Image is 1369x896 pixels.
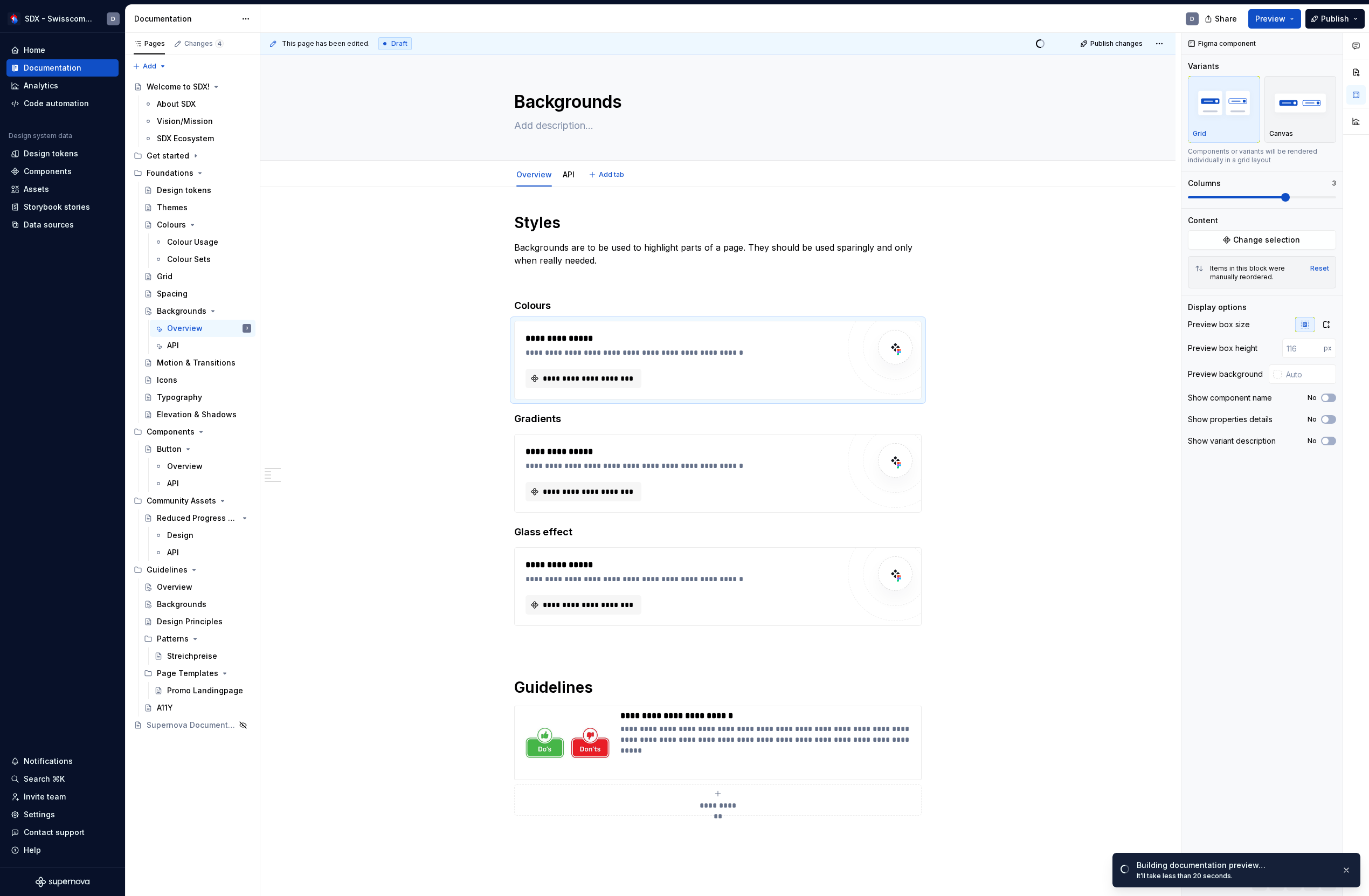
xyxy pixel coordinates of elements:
label: No [1308,415,1317,424]
div: Supernova Documentation [147,720,236,730]
div: Data sources [24,219,74,230]
div: Contact support [24,827,85,838]
button: SDX - Swisscom Digital ExperienceD [2,7,123,30]
div: Code automation [24,98,89,109]
div: Backgrounds [157,306,206,316]
p: Backgrounds are to be used to highlight parts of a page. They should be used sparingly and only w... [514,241,922,267]
button: Share [1199,9,1244,29]
span: This page has been edited. [282,39,370,48]
div: Guidelines [147,564,188,575]
div: About SDX [157,99,196,109]
a: Colour Sets [150,251,255,268]
a: Backgrounds [140,596,255,613]
div: Invite team [24,791,66,802]
a: Design Principles [140,613,255,630]
div: Components [24,166,72,177]
a: Icons [140,371,255,389]
div: Get started [147,150,189,161]
div: Show variant description [1188,436,1276,446]
div: Settings [24,809,55,820]
div: Colour Usage [167,237,218,247]
a: Components [6,163,119,180]
a: API [563,170,575,179]
button: placeholderGrid [1188,76,1260,143]
a: Supernova Documentation [129,716,255,734]
div: Welcome to SDX! [147,81,210,92]
div: Show properties details [1188,414,1273,425]
a: Invite team [6,788,119,805]
div: Spacing [157,288,188,299]
span: 4 [215,39,224,48]
div: Colour Sets [167,254,211,265]
div: API [167,547,179,558]
div: Design tokens [24,148,78,159]
div: API [558,163,579,185]
div: Overview [167,461,203,472]
a: Overview [150,458,255,475]
button: Reset [1310,264,1329,273]
div: Design tokens [157,185,211,196]
div: Page tree [129,78,255,734]
div: Display options [1188,302,1247,313]
div: API [167,478,179,489]
div: Themes [157,202,188,213]
button: Contact support [6,824,119,841]
h4: Colours [514,299,922,312]
div: Components or variants will be rendered individually in a grid layout [1188,147,1336,164]
p: px [1324,344,1332,353]
a: SDX Ecosystem [140,130,255,147]
a: Analytics [6,77,119,94]
div: Motion & Transitions [157,357,236,368]
div: Storybook stories [24,202,90,212]
div: Preview background [1188,369,1263,380]
div: Page Templates [140,665,255,682]
a: API [150,475,255,492]
h1: Styles [514,213,922,232]
button: placeholderCanvas [1264,76,1337,143]
a: Colours [140,216,255,233]
div: Components [147,426,195,437]
div: Get started [129,147,255,164]
div: Promo Landingpage [167,685,243,696]
span: Preview [1255,13,1285,24]
img: placeholder [1193,83,1255,122]
a: Vision/Mission [140,113,255,130]
button: Notifications [6,753,119,770]
a: Design tokens [6,145,119,162]
div: Notifications [24,756,73,767]
div: Grid [157,271,172,282]
div: Vision/Mission [157,116,213,127]
div: API [167,340,179,351]
div: Community Assets [129,492,255,509]
span: Add tab [599,170,624,179]
div: Overview [512,163,556,185]
div: Documentation [24,63,81,73]
div: Documentation [134,13,236,24]
div: Changes [184,39,224,48]
div: Typography [157,392,202,403]
div: Variants [1188,61,1219,72]
div: Content [1188,215,1218,226]
span: Share [1215,13,1237,24]
span: Change selection [1233,235,1300,245]
div: Building documentation preview… [1137,860,1333,871]
div: Overview [157,582,192,592]
textarea: Backgrounds [512,89,919,115]
a: A11Y [140,699,255,716]
div: Help [24,845,41,856]
a: About SDX [140,95,255,113]
a: Code automation [6,95,119,112]
div: Assets [24,184,49,195]
div: It’ll take less than 20 seconds. [1137,872,1333,880]
div: Search ⌘K [24,774,65,784]
a: Assets [6,181,119,198]
a: Documentation [6,59,119,77]
span: Draft [391,39,407,48]
h1: Guidelines [514,678,922,697]
div: Patterns [140,630,255,647]
div: Analytics [24,80,58,91]
div: Foundations [129,164,255,182]
a: Supernova Logo [36,877,89,887]
a: API [150,544,255,561]
div: Elevation & Shadows [157,409,237,420]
